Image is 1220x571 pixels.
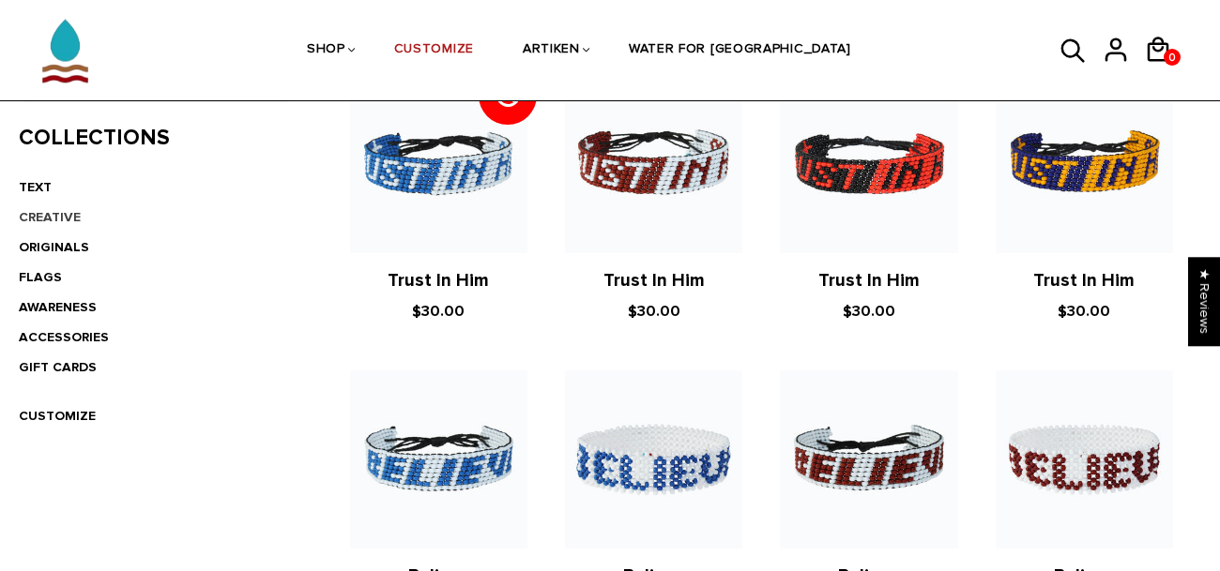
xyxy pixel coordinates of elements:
span: $30.00 [1058,302,1110,321]
a: CUSTOMIZE [19,408,96,424]
a: CREATIVE [19,209,81,225]
span: $30.00 [843,302,895,321]
span: 0 [1164,46,1181,69]
a: Trust In Him [603,270,705,292]
a: Trust In Him [1033,270,1135,292]
a: GIFT CARDS [19,359,97,375]
a: AWARENESS [19,299,97,315]
a: WATER FOR [GEOGRAPHIC_DATA] [629,1,851,100]
a: Trust In Him [388,270,489,292]
span: $30.00 [412,302,465,321]
a: FLAGS [19,269,62,285]
div: Click to open Judge.me floating reviews tab [1188,257,1220,346]
a: ORIGINALS [19,239,89,255]
h3: Collections [19,125,294,152]
a: TEXT [19,179,52,195]
a: CUSTOMIZE [394,1,474,100]
a: 0 [1164,49,1181,66]
a: ARTIKEN [523,1,580,100]
span: $30.00 [628,302,680,321]
a: SHOP [307,1,345,100]
a: ACCESSORIES [19,329,109,345]
a: Trust In Him [818,270,920,292]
